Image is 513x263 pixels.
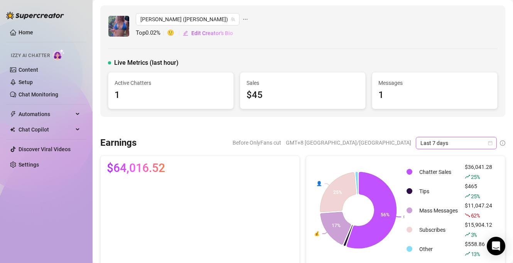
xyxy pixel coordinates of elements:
text: 💰 [314,231,320,236]
span: Izzy AI Chatter [11,52,50,59]
span: 🙂 [167,29,182,38]
span: Active Chatters [115,79,227,87]
a: Home [19,29,33,35]
span: Last 7 days [420,137,492,149]
span: Jaylie (jaylietori) [140,13,235,25]
span: Chat Copilot [19,123,73,136]
a: Setup [19,79,33,85]
button: Edit Creator's Bio [182,27,233,39]
span: Automations [19,108,73,120]
div: 1 [378,88,491,103]
td: Tips [416,182,461,201]
span: rise [465,232,470,237]
span: rise [465,174,470,179]
span: Edit Creator's Bio [191,30,233,36]
img: AI Chatter [53,49,65,60]
span: thunderbolt [10,111,16,117]
div: $36,041.28 [465,163,492,181]
span: 62 % [471,212,480,219]
text: 💬 [403,214,409,219]
div: $11,047.24 [465,201,492,220]
td: Mass Messages [416,201,461,220]
span: 3 % [471,231,477,238]
div: $465 [465,182,492,201]
span: team [231,17,235,22]
td: Subscribes [416,221,461,239]
span: ellipsis [243,13,248,25]
div: $558.86 [465,240,492,258]
img: Jaylie [108,16,129,37]
span: Live Metrics (last hour) [114,58,179,67]
span: 25 % [471,173,480,180]
img: Chat Copilot [10,127,15,132]
span: Messages [378,79,491,87]
div: 1 [115,88,227,103]
span: calendar [488,141,493,145]
img: logo-BBDzfeDw.svg [6,12,64,19]
span: $64,016.52 [107,162,165,174]
a: Chat Monitoring [19,91,58,98]
span: info-circle [500,140,505,146]
td: Chatter Sales [416,163,461,181]
a: Content [19,67,38,73]
div: Open Intercom Messenger [487,237,505,255]
a: Settings [19,162,39,168]
span: rise [465,251,470,256]
h3: Earnings [100,137,137,149]
td: Other [416,240,461,258]
span: 13 % [471,250,480,258]
span: Before OnlyFans cut [233,137,281,148]
text: 👤 [316,180,322,186]
span: rise [465,193,470,199]
a: Discover Viral Videos [19,146,71,152]
span: edit [183,30,188,36]
span: 25 % [471,192,480,200]
div: $45 [246,88,359,103]
span: fall [465,212,470,218]
div: $15,904.12 [465,221,492,239]
span: Top 0.02 % [136,29,167,38]
span: GMT+8 [GEOGRAPHIC_DATA]/[GEOGRAPHIC_DATA] [286,137,411,148]
span: Sales [246,79,359,87]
